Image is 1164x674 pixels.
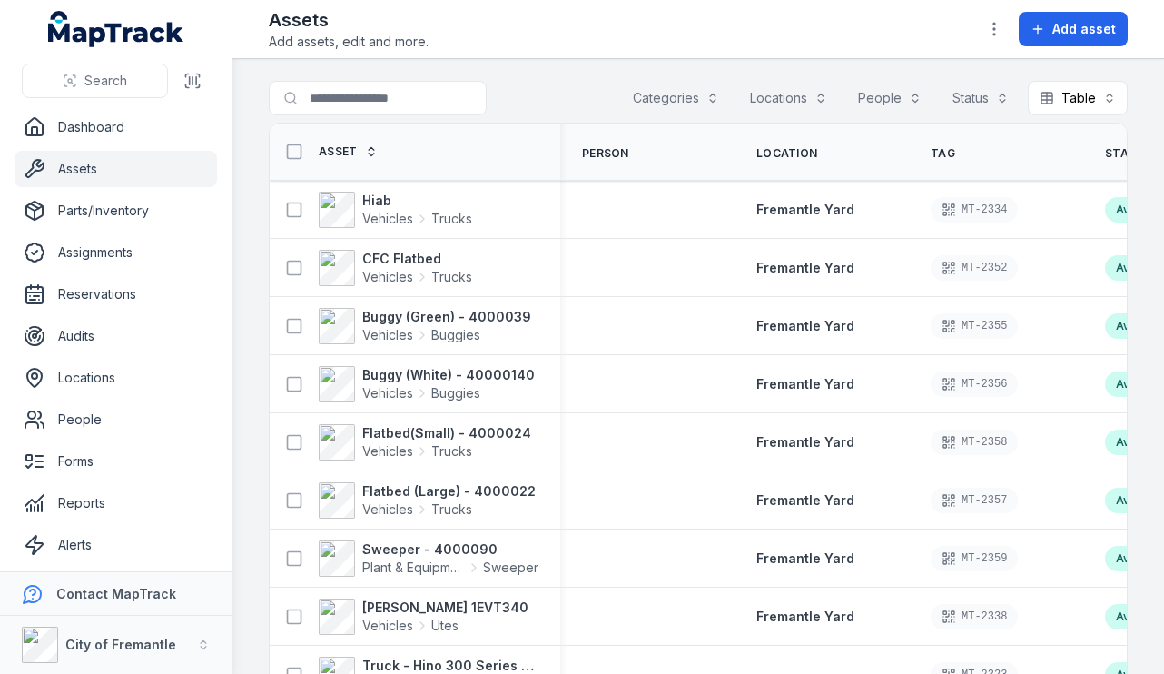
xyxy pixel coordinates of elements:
a: Dashboard [15,109,217,145]
span: Fremantle Yard [756,434,854,450]
a: Locations [15,360,217,396]
span: Fremantle Yard [756,492,854,508]
span: Status [1105,146,1152,161]
span: Fremantle Yard [756,260,854,275]
strong: City of Fremantle [65,637,176,652]
span: Fremantle Yard [756,202,854,217]
span: Trucks [431,268,472,286]
span: Vehicles [362,326,413,344]
strong: Buggy (White) - 40000140 [362,366,535,384]
span: Buggies [431,384,480,402]
div: MT-2359 [931,546,1018,571]
a: Fremantle Yard [756,201,854,219]
span: Fremantle Yard [756,609,854,624]
div: MT-2338 [931,604,1018,629]
div: MT-2357 [931,488,1018,513]
a: Meters [15,569,217,605]
a: [PERSON_NAME] 1EVT340VehiclesUtes [319,599,528,635]
strong: Flatbed(Small) - 4000024 [362,424,531,442]
a: Audits [15,318,217,354]
span: Vehicles [362,617,413,635]
a: Sweeper - 4000090Plant & EquipmentSweeper [319,540,538,577]
button: Add asset [1019,12,1128,46]
a: Fremantle Yard [756,259,854,277]
div: MT-2352 [931,255,1018,281]
a: Flatbed(Small) - 4000024VehiclesTrucks [319,424,531,461]
span: Person [582,146,629,161]
span: Plant & Equipment [362,559,465,577]
a: Assignments [15,234,217,271]
strong: Sweeper - 4000090 [362,540,538,559]
span: Vehicles [362,210,413,228]
span: Trucks [431,501,472,519]
div: MT-2355 [931,313,1018,339]
strong: Flatbed (Large) - 4000022 [362,482,536,501]
a: Buggy (White) - 40000140VehiclesBuggies [319,366,535,402]
button: Status [941,81,1021,115]
strong: Buggy (Green) - 4000039 [362,308,531,326]
a: CFC FlatbedVehiclesTrucks [319,250,472,286]
a: Flatbed (Large) - 4000022VehiclesTrucks [319,482,536,519]
span: Search [84,72,127,90]
a: Forms [15,443,217,480]
a: Fremantle Yard [756,433,854,451]
span: Sweeper [483,559,538,577]
button: People [846,81,933,115]
span: Vehicles [362,268,413,286]
span: Location [756,146,817,161]
a: HiabVehiclesTrucks [319,192,472,228]
span: Trucks [431,442,472,461]
span: Fremantle Yard [756,376,854,392]
a: People [15,401,217,438]
a: Fremantle Yard [756,491,854,510]
a: Alerts [15,527,217,563]
a: Fremantle Yard [756,550,854,568]
span: Asset [319,144,358,159]
a: Reservations [15,276,217,312]
a: Parts/Inventory [15,193,217,229]
a: Assets [15,151,217,187]
span: Add asset [1052,20,1116,38]
div: MT-2334 [931,197,1018,223]
strong: Hiab [362,192,472,210]
span: Fremantle Yard [756,550,854,566]
div: MT-2356 [931,372,1018,397]
div: MT-2358 [931,430,1018,455]
span: Trucks [431,210,472,228]
strong: CFC Flatbed [362,250,472,268]
a: Fremantle Yard [756,375,854,393]
span: Tag [931,146,955,161]
span: Add assets, edit and more. [269,33,429,51]
a: Reports [15,485,217,521]
span: Fremantle Yard [756,318,854,333]
span: Utes [431,617,459,635]
strong: [PERSON_NAME] 1EVT340 [362,599,528,617]
button: Search [22,64,168,98]
a: MapTrack [48,11,184,47]
a: Buggy (Green) - 4000039VehiclesBuggies [319,308,531,344]
strong: Contact MapTrack [56,586,176,601]
a: Fremantle Yard [756,317,854,335]
button: Table [1028,81,1128,115]
span: Buggies [431,326,480,344]
h2: Assets [269,7,429,33]
span: Vehicles [362,384,413,402]
a: Asset [319,144,378,159]
span: Vehicles [362,442,413,461]
span: Vehicles [362,501,413,519]
a: Fremantle Yard [756,608,854,626]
